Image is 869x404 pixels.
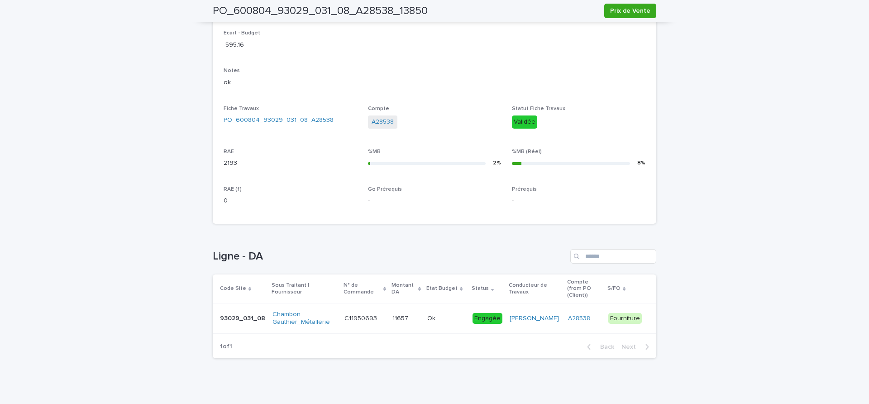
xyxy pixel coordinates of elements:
[220,313,267,322] p: 93029_031_08
[608,313,642,324] div: Fourniture
[512,196,645,206] p: -
[372,117,394,127] a: A28538
[427,313,437,322] p: Ok
[512,115,537,129] div: Validée
[512,106,565,111] span: Statut Fiche Travaux
[368,196,501,206] p: -
[580,343,618,351] button: Back
[224,149,234,154] span: RAE
[426,284,458,293] p: Etat Budget
[509,280,562,297] p: Conducteur de Travaux
[567,277,602,300] p: Compte (from PO (Client))
[224,115,334,125] a: PO_600804_93029_031_08_A28538
[224,40,357,50] p: -595.16
[621,344,641,350] span: Next
[344,313,379,322] p: C11950693
[472,284,489,293] p: Status
[368,106,389,111] span: Compte
[570,249,656,264] input: Search
[213,5,428,18] h2: PO_600804_93029_031_08_A28538_13850
[272,280,338,297] p: Sous Traitant | Fournisseur
[224,196,357,206] p: 0
[610,6,650,15] span: Prix de Vente
[473,313,502,324] div: Engagée
[392,280,416,297] p: Montant DA
[344,280,381,297] p: N° de Commande
[510,315,559,322] a: [PERSON_NAME]
[618,343,656,351] button: Next
[368,187,402,192] span: Go Prérequis
[637,159,645,168] div: 8 %
[604,4,656,18] button: Prix de Vente
[224,30,260,36] span: Ecart - Budget
[568,315,590,322] a: A28538
[392,313,410,322] p: 11657
[213,336,239,358] p: 1 of 1
[493,159,501,168] div: 2 %
[224,159,357,168] p: 2193
[368,149,381,154] span: %MB
[224,68,240,73] span: Notes
[607,284,621,293] p: S/FO
[595,344,614,350] span: Back
[213,303,656,334] tr: 93029_031_0893029_031_08 Chambon Gauthier_Métallerie C11950693C11950693 1165711657 OkOk Engagée[P...
[224,106,259,111] span: Fiche Travaux
[224,78,645,87] p: ok
[512,187,537,192] span: Prérequis
[213,250,567,263] h1: Ligne - DA
[220,284,246,293] p: Code Site
[272,311,337,326] a: Chambon Gauthier_Métallerie
[512,149,542,154] span: %MB (Réel)
[224,187,242,192] span: RAE (f)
